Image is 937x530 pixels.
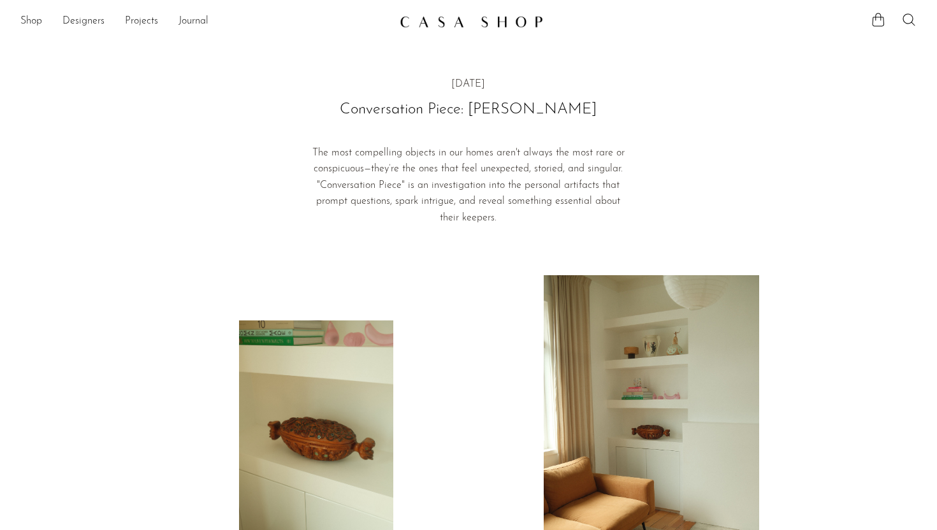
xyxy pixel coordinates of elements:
[62,13,105,30] a: Designers
[125,13,158,30] a: Projects
[310,145,627,227] p: The most compelling objects in our homes aren't always the most rare or conspicuous—they’re the o...
[310,76,627,93] p: [DATE]
[20,11,389,32] ul: NEW HEADER MENU
[310,97,627,122] h2: Conversation Piece: [PERSON_NAME]
[178,13,208,30] a: Journal
[20,11,389,32] nav: Desktop navigation
[20,13,42,30] a: Shop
